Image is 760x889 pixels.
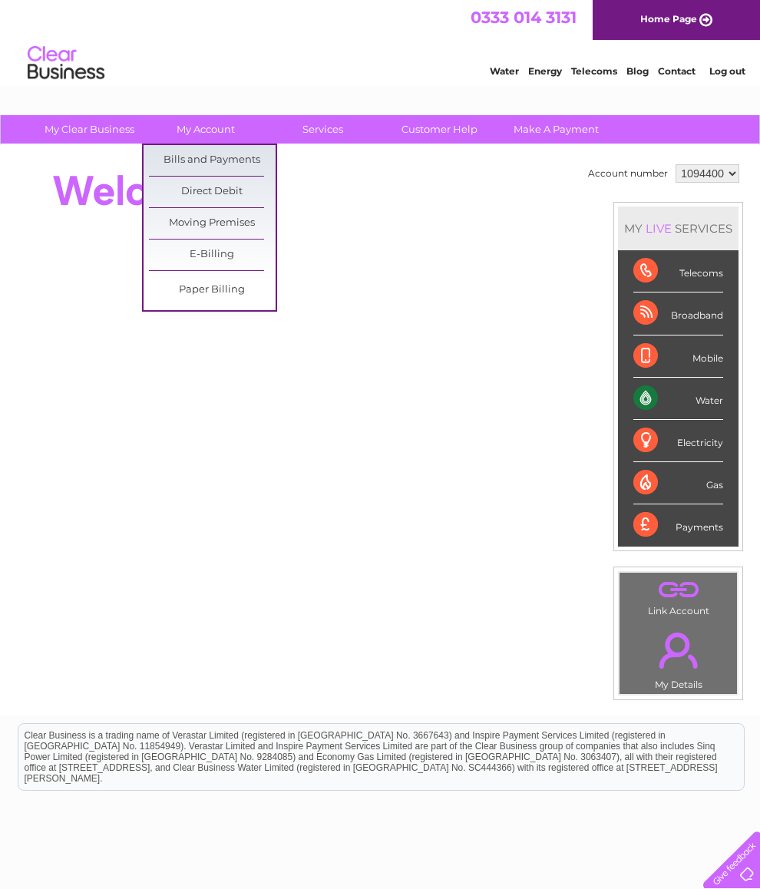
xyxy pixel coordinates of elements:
[633,462,723,504] div: Gas
[633,420,723,462] div: Electricity
[149,208,276,239] a: Moving Premises
[493,115,620,144] a: Make A Payment
[259,115,386,144] a: Services
[18,8,744,74] div: Clear Business is a trading name of Verastar Limited (registered in [GEOGRAPHIC_DATA] No. 3667643...
[633,335,723,378] div: Mobile
[149,275,276,306] a: Paper Billing
[623,623,733,677] a: .
[471,8,577,27] a: 0333 014 3131
[26,115,153,144] a: My Clear Business
[633,378,723,420] div: Water
[709,65,745,77] a: Log out
[584,160,672,187] td: Account number
[619,572,738,620] td: Link Account
[623,577,733,603] a: .
[490,65,519,77] a: Water
[376,115,503,144] a: Customer Help
[149,240,276,270] a: E-Billing
[571,65,617,77] a: Telecoms
[633,504,723,546] div: Payments
[618,207,739,250] div: MY SERVICES
[149,145,276,176] a: Bills and Payments
[643,221,675,236] div: LIVE
[633,292,723,335] div: Broadband
[27,40,105,87] img: logo.png
[658,65,696,77] a: Contact
[619,620,738,695] td: My Details
[143,115,269,144] a: My Account
[626,65,649,77] a: Blog
[633,250,723,292] div: Telecoms
[528,65,562,77] a: Energy
[149,177,276,207] a: Direct Debit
